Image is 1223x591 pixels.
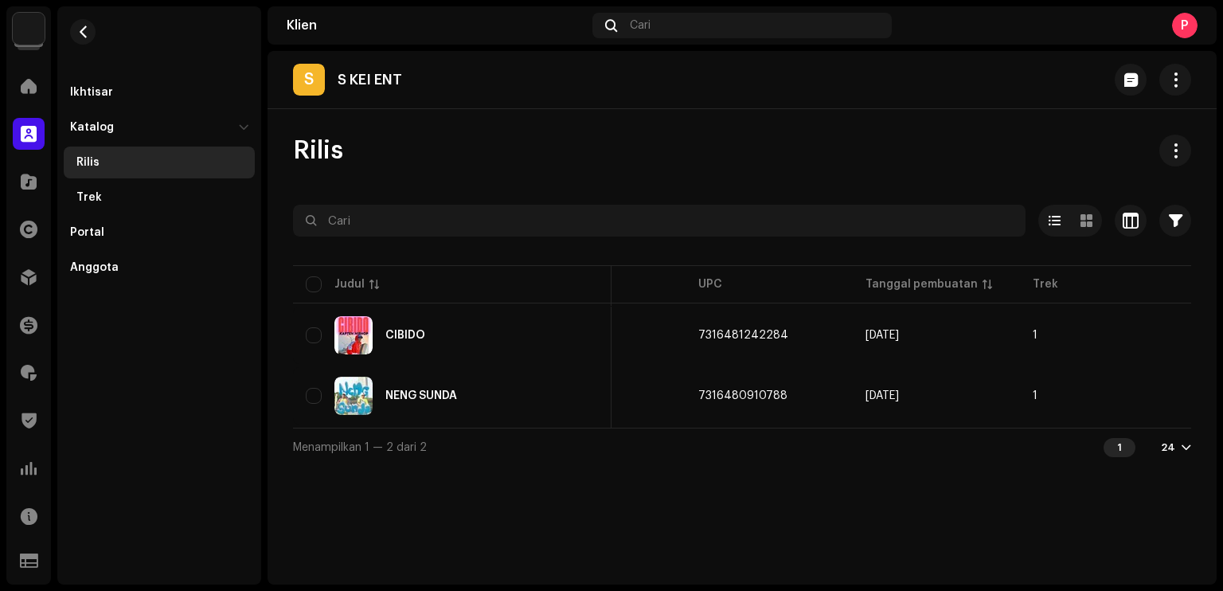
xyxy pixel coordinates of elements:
[76,156,100,169] div: Rilis
[70,121,114,134] div: Katalog
[293,64,325,96] div: S
[70,226,104,239] div: Portal
[64,76,255,108] re-m-nav-item: Ikhtisar
[70,86,113,99] div: Ikhtisar
[630,19,651,32] span: Cari
[1033,330,1037,341] span: 1
[287,19,586,32] div: Klien
[1033,390,1037,401] span: 1
[865,276,978,292] div: Tanggal pembuatan
[64,112,255,213] re-m-nav-dropdown: Katalog
[1172,13,1198,38] div: P
[334,276,365,292] div: Judul
[64,217,255,249] re-m-nav-item: Portal
[70,261,119,274] div: Anggota
[64,147,255,178] re-m-nav-item: Rilis
[334,377,373,415] img: cd820a20-3974-4db9-b01b-3b0abc781649
[385,330,425,341] div: CIBIDO
[698,390,787,401] span: 7316480910788
[64,252,255,284] re-m-nav-item: Anggota
[293,135,343,166] span: Rilis
[293,442,427,453] span: Menampilkan 1 — 2 dari 2
[64,182,255,213] re-m-nav-item: Trek
[865,390,899,401] span: 21 Jun 2025
[385,390,457,401] div: NENG SUNDA
[334,316,373,354] img: af55a6cb-f327-4404-a76d-d8e5ce11cfdd
[338,72,402,88] p: S KEI ENT
[293,205,1026,237] input: Cari
[865,330,899,341] span: 3 Sep 2025
[698,330,788,341] span: 7316481242284
[76,191,102,204] div: Trek
[1161,441,1175,454] div: 24
[13,13,45,45] img: 64f15ab7-a28a-4bb5-a164-82594ec98160
[1104,438,1135,457] div: 1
